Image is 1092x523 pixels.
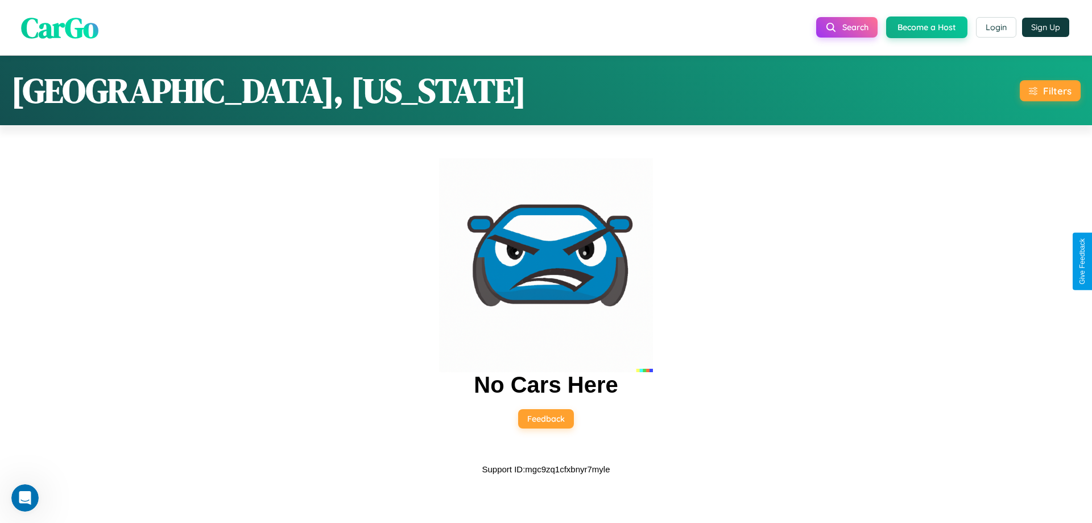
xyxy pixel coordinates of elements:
div: Filters [1043,85,1072,97]
button: Feedback [518,409,574,429]
button: Login [976,17,1016,38]
iframe: Intercom live chat [11,484,39,512]
img: car [439,158,653,372]
button: Become a Host [886,17,967,38]
h2: No Cars Here [474,372,618,398]
button: Sign Up [1022,18,1069,37]
p: Support ID: mgc9zq1cfxbnyr7myle [482,462,610,477]
div: Give Feedback [1078,238,1086,285]
h1: [GEOGRAPHIC_DATA], [US_STATE] [11,67,526,114]
span: CarGo [21,7,98,47]
button: Search [816,17,878,38]
span: Search [842,22,868,32]
button: Filters [1020,80,1081,101]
